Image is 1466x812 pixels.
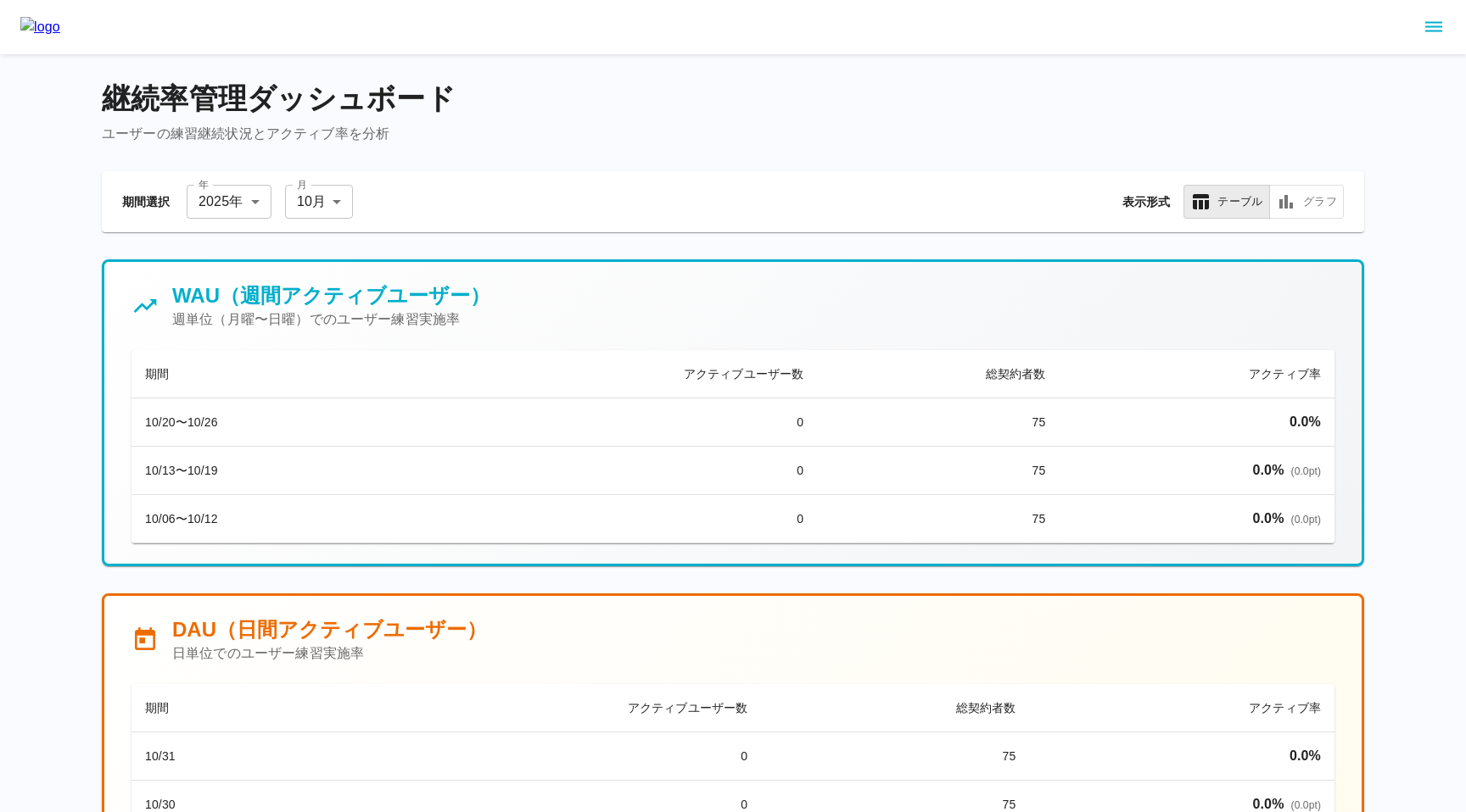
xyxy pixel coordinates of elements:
h4: 継続率管理ダッシュボード [102,81,1364,117]
span: ( 0.0 pt) [1291,465,1321,477]
img: logo [20,17,60,37]
td: 10/20〜10/26 [131,398,409,447]
h5: DAU（日間アクティブユーザー） [172,616,487,643]
p: 初回データ [1043,746,1321,766]
td: 0 [309,732,762,781]
td: 10/06〜10/12 [131,495,409,543]
p: 初回データ [1072,412,1321,432]
td: 75 [817,447,1059,495]
h5: WAU（週間アクティブユーザー） [172,282,490,309]
label: 月 [297,177,307,192]
td: 10/13〜10/19 [131,447,409,495]
p: 表示形式 [1122,193,1171,210]
th: アクティブ率 [1029,684,1335,732]
th: 期間 [131,684,309,732]
p: 前回比: 0.0%ポイント [1072,460,1321,481]
button: sidemenu [1419,13,1448,42]
th: 総契約者数 [817,350,1059,398]
span: ( 0.0 pt) [1291,799,1321,811]
td: 10/31 [131,732,309,781]
th: アクティブユーザー数 [309,684,762,732]
button: テーブル表示 [1183,185,1270,219]
th: 総契約者数 [761,684,1029,732]
p: ユーザーの練習継続状況とアクティブ率を分析 [102,124,1364,144]
td: 0 [409,447,818,495]
span: ( 0.0 pt) [1291,514,1321,526]
p: 期間選択 [122,193,173,210]
p: 前回比: 0.0%ポイント [1072,509,1321,529]
div: 10月 [285,185,353,219]
label: 年 [199,177,209,192]
th: 期間 [131,350,409,398]
p: 週単位（月曜〜日曜）でのユーザー練習実施率 [172,309,490,330]
p: 日単位でのユーザー練習実施率 [172,643,487,664]
td: 75 [817,495,1059,543]
td: 75 [761,732,1029,781]
button: グラフ表示 [1269,185,1344,219]
th: アクティブ率 [1059,350,1335,398]
th: アクティブユーザー数 [409,350,818,398]
td: 75 [817,398,1059,447]
div: 表示形式 [1183,185,1344,219]
div: 2025年 [187,185,271,219]
td: 0 [409,495,818,543]
td: 0 [409,398,818,447]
